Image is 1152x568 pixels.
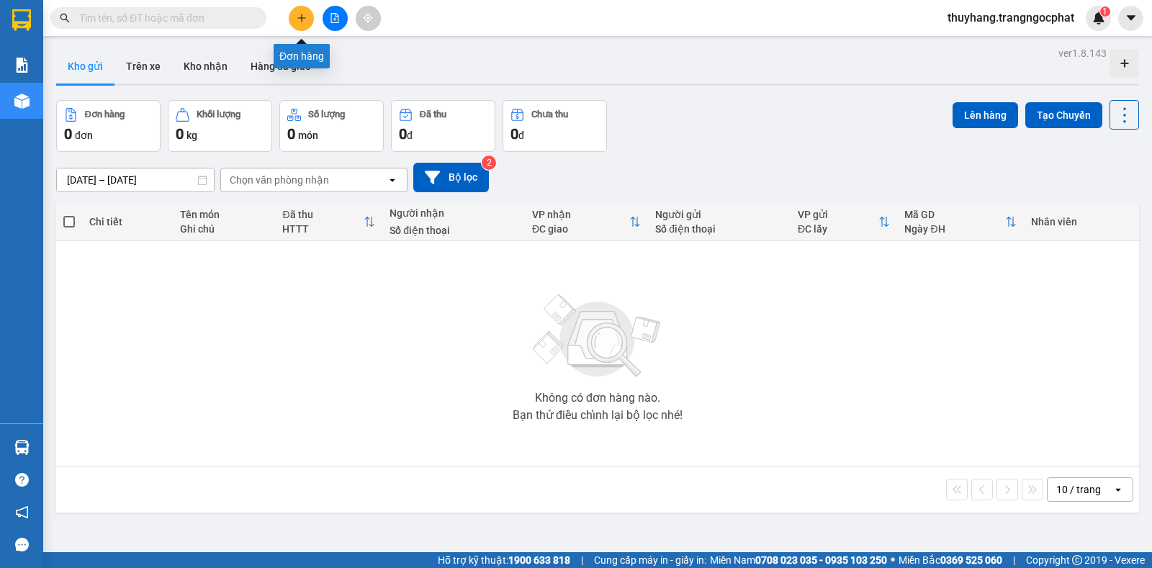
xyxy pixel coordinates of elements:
span: đơn [75,130,93,141]
span: file-add [330,13,340,23]
th: Toggle SortBy [275,203,382,241]
button: plus [289,6,314,31]
span: | [1013,552,1015,568]
div: Tên món [180,209,269,220]
div: HTTT [282,223,364,235]
span: 0 [399,125,407,143]
div: Đơn hàng [274,44,330,68]
img: solution-icon [14,58,30,73]
svg: open [1112,484,1124,495]
span: search [60,13,70,23]
span: message [15,538,29,551]
button: Số lượng0món [279,100,384,152]
img: icon-new-feature [1092,12,1105,24]
img: svg+xml;base64,PHN2ZyBjbGFzcz0ibGlzdC1wbHVnX19zdmciIHhtbG5zPSJodHRwOi8vd3d3LnczLm9yZy8yMDAwL3N2Zy... [526,286,670,387]
div: ver 1.8.143 [1058,45,1107,61]
span: đ [407,130,413,141]
span: ⚪️ [891,557,895,563]
button: Tạo Chuyến [1025,102,1102,128]
span: 1 [1102,6,1107,17]
button: Đã thu0đ [391,100,495,152]
button: Lên hàng [953,102,1018,128]
span: notification [15,505,29,519]
img: logo-vxr [12,9,31,31]
div: Không có đơn hàng nào. [535,392,660,404]
button: Kho gửi [56,49,114,84]
button: aim [356,6,381,31]
span: kg [186,130,197,141]
th: Toggle SortBy [525,203,648,241]
span: copyright [1072,555,1082,565]
span: Miền Nam [710,552,887,568]
span: 0 [64,125,72,143]
th: Toggle SortBy [897,203,1023,241]
button: caret-down [1118,6,1143,31]
button: Trên xe [114,49,172,84]
span: món [298,130,318,141]
div: Ghi chú [180,223,269,235]
span: đ [518,130,524,141]
div: Chọn văn phòng nhận [230,173,329,187]
div: VP gửi [798,209,879,220]
div: Chưa thu [531,109,568,120]
input: Select a date range. [57,168,214,191]
div: Người nhận [390,207,518,219]
button: Khối lượng0kg [168,100,272,152]
span: Cung cấp máy in - giấy in: [594,552,706,568]
span: plus [297,13,307,23]
div: Đơn hàng [85,109,125,120]
div: ĐC giao [532,223,629,235]
span: 0 [510,125,518,143]
sup: 2 [482,155,496,170]
span: thuyhang.trangngocphat [936,9,1086,27]
div: Đã thu [420,109,446,120]
button: Bộ lọc [413,163,489,192]
button: Chưa thu0đ [503,100,607,152]
div: Số lượng [308,109,345,120]
span: aim [363,13,373,23]
div: Nhân viên [1031,216,1132,227]
span: caret-down [1125,12,1138,24]
button: file-add [323,6,348,31]
div: Chi tiết [89,216,166,227]
div: VP nhận [532,209,629,220]
div: Khối lượng [197,109,240,120]
span: Hỗ trợ kỹ thuật: [438,552,570,568]
span: question-circle [15,473,29,487]
button: Hàng đã giao [239,49,323,84]
img: warehouse-icon [14,94,30,109]
span: 0 [287,125,295,143]
div: Mã GD [904,209,1004,220]
img: warehouse-icon [14,440,30,455]
th: Toggle SortBy [791,203,898,241]
input: Tìm tên, số ĐT hoặc mã đơn [79,10,249,26]
div: Số điện thoại [655,223,783,235]
sup: 1 [1100,6,1110,17]
span: | [581,552,583,568]
svg: open [387,174,398,186]
div: Số điện thoại [390,225,518,236]
strong: 0708 023 035 - 0935 103 250 [755,554,887,566]
button: Kho nhận [172,49,239,84]
button: Đơn hàng0đơn [56,100,161,152]
div: 10 / trang [1056,482,1101,497]
div: Đã thu [282,209,364,220]
div: Tạo kho hàng mới [1110,49,1139,78]
span: Miền Bắc [899,552,1002,568]
div: ĐC lấy [798,223,879,235]
div: Ngày ĐH [904,223,1004,235]
div: Bạn thử điều chỉnh lại bộ lọc nhé! [513,410,683,421]
strong: 1900 633 818 [508,554,570,566]
span: 0 [176,125,184,143]
div: Người gửi [655,209,783,220]
strong: 0369 525 060 [940,554,1002,566]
